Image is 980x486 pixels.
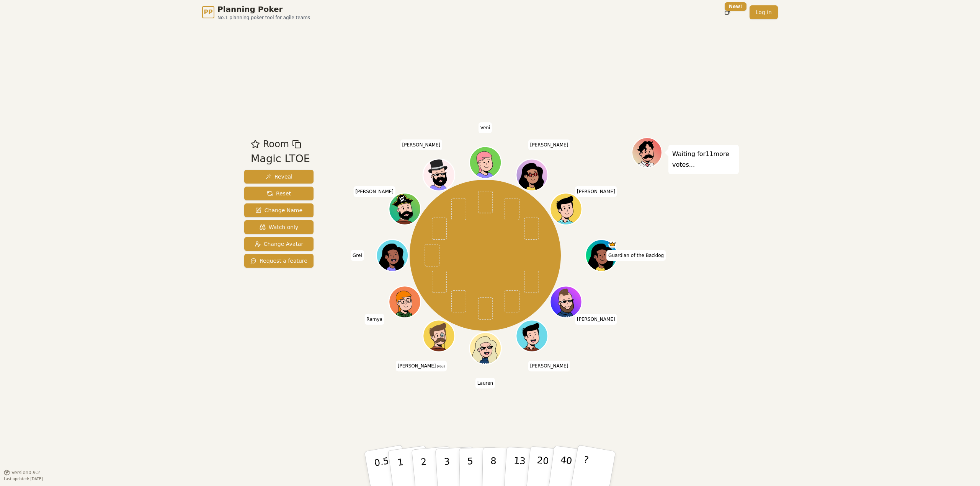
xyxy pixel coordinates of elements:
[251,151,310,167] div: Magic LTOE
[750,5,778,19] a: Log in
[396,361,447,371] span: Click to change your name
[260,223,299,231] span: Watch only
[475,378,495,388] span: Click to change your name
[244,203,314,217] button: Change Name
[436,365,445,368] span: (you)
[672,149,735,170] p: Waiting for 11 more votes...
[244,187,314,200] button: Reset
[608,241,616,249] span: Guardian of the Backlog is the host
[263,137,289,151] span: Room
[364,314,384,325] span: Click to change your name
[251,137,260,151] button: Add as favourite
[4,477,43,481] span: Last updated: [DATE]
[217,15,310,21] span: No.1 planning poker tool for agile teams
[255,240,304,248] span: Change Avatar
[606,250,666,261] span: Click to change your name
[575,186,617,197] span: Click to change your name
[479,122,492,133] span: Click to change your name
[400,139,443,150] span: Click to change your name
[202,4,310,21] a: PPPlanning PokerNo.1 planning poker tool for agile teams
[720,5,734,19] button: New!
[250,257,307,265] span: Request a feature
[575,314,617,325] span: Click to change your name
[267,190,291,197] span: Reset
[11,470,40,476] span: Version 0.9.2
[528,361,570,371] span: Click to change your name
[204,8,212,17] span: PP
[725,2,746,11] div: New!
[353,186,395,197] span: Click to change your name
[244,237,314,251] button: Change Avatar
[424,321,454,351] button: Click to change your avatar
[528,139,570,150] span: Click to change your name
[4,470,40,476] button: Version0.9.2
[244,170,314,184] button: Reveal
[351,250,364,261] span: Click to change your name
[244,220,314,234] button: Watch only
[244,254,314,268] button: Request a feature
[217,4,310,15] span: Planning Poker
[255,206,302,214] span: Change Name
[265,173,292,180] span: Reveal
